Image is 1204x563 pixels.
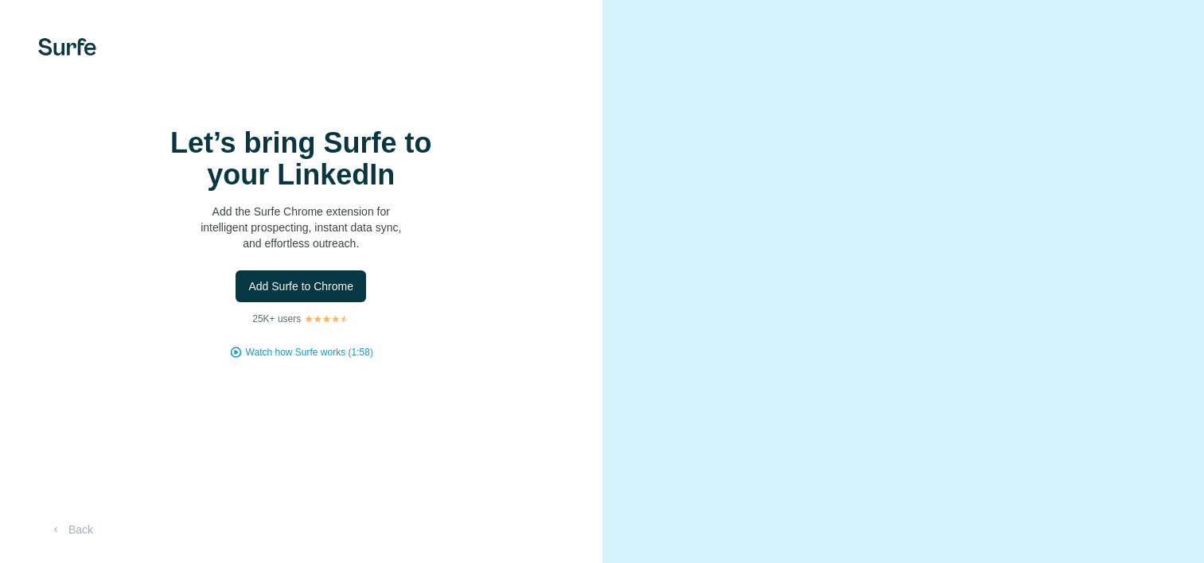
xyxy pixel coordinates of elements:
h1: Let’s bring Surfe to your LinkedIn [142,127,460,191]
img: Rating Stars [304,314,349,324]
button: Watch how Surfe works (1:58) [246,345,373,359]
p: Add the Surfe Chrome extension for intelligent prospecting, instant data sync, and effortless out... [142,204,460,251]
button: Back [38,515,104,544]
button: Add Surfe to Chrome [236,270,366,302]
p: 25K+ users [252,312,301,326]
span: Add Surfe to Chrome [248,278,353,294]
img: Surfe's logo [38,38,96,56]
